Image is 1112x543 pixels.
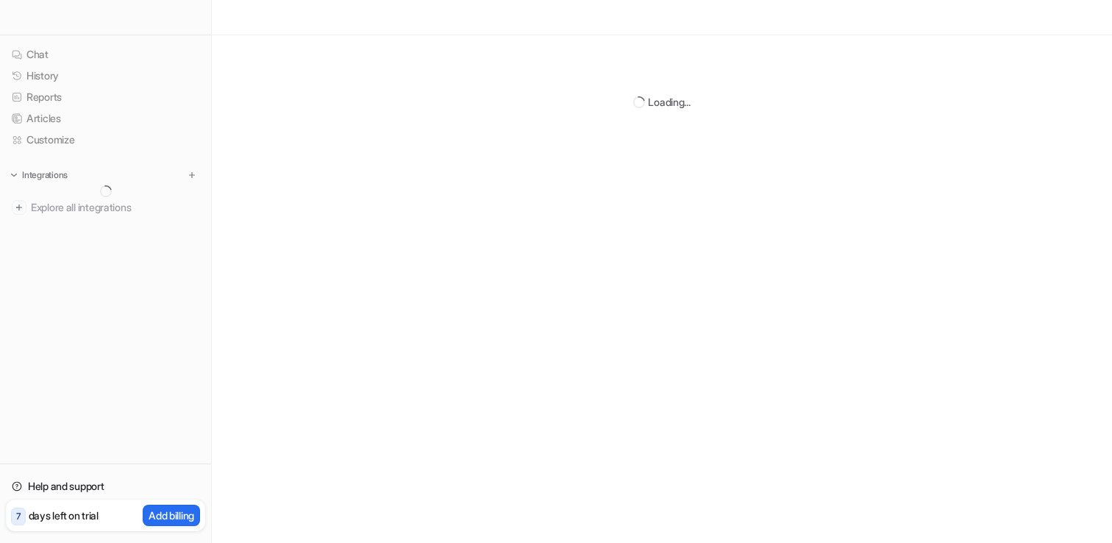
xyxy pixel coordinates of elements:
a: Customize [6,129,205,150]
button: Integrations [6,168,72,182]
p: Add billing [149,508,194,523]
span: Explore all integrations [31,196,199,219]
p: days left on trial [29,508,99,523]
a: Chat [6,44,205,65]
button: Add billing [143,505,200,526]
a: Articles [6,108,205,129]
a: History [6,65,205,86]
a: Reports [6,87,205,107]
a: Explore all integrations [6,197,205,218]
a: Help and support [6,476,205,497]
img: explore all integrations [12,200,26,215]
img: menu_add.svg [187,170,197,180]
img: expand menu [9,170,19,180]
p: 7 [16,510,21,523]
p: Integrations [22,169,68,181]
div: Loading... [648,94,690,110]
